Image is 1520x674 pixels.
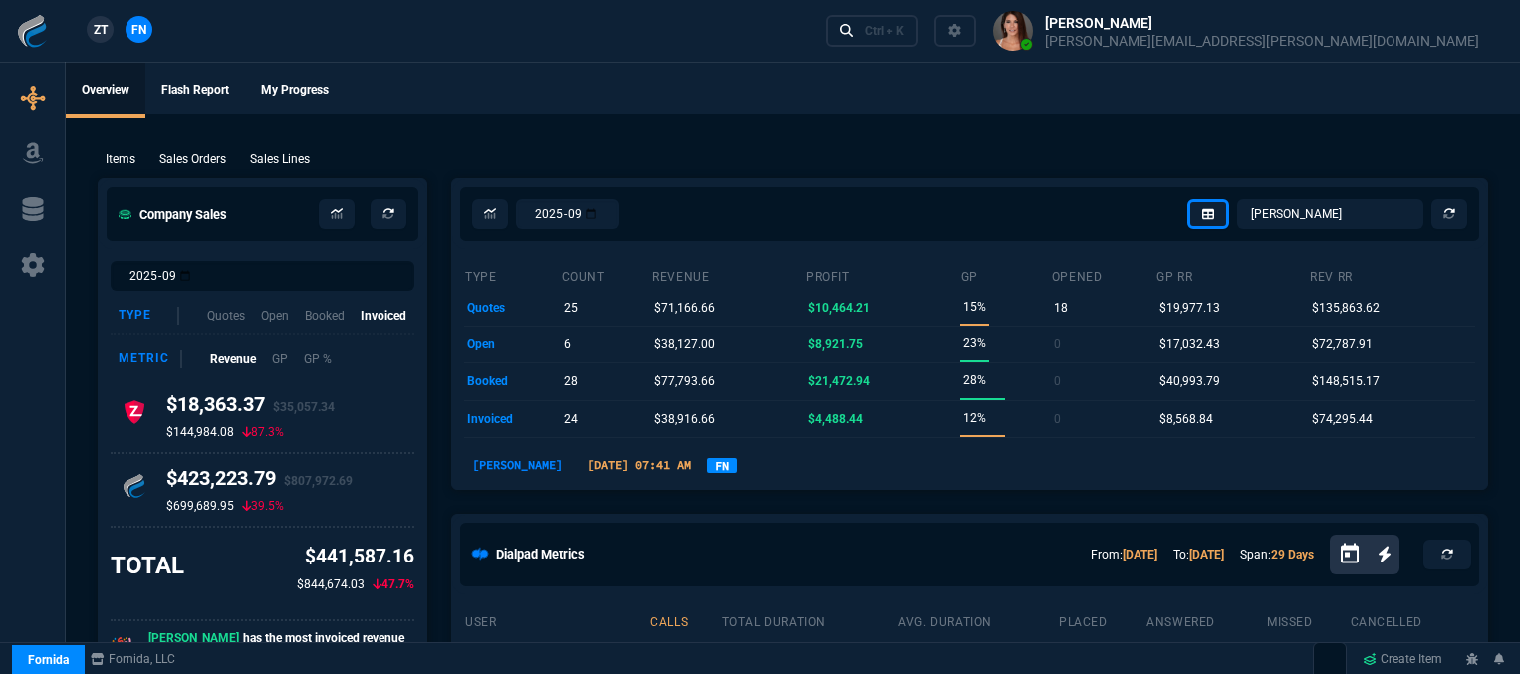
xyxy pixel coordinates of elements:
[963,330,986,357] p: 23%
[1091,546,1157,563] p: From:
[464,606,649,634] th: user
[1159,367,1220,395] p: $40,993.79
[166,466,353,498] h4: $423,223.79
[963,366,986,394] p: 28%
[1159,331,1220,358] p: $17,032.43
[707,458,737,473] a: FN
[148,629,414,665] p: has the most invoiced revenue this month.
[960,261,1051,289] th: GP
[66,63,145,118] a: Overview
[284,474,353,488] span: $807,972.69
[111,633,132,661] p: 🎉
[464,400,561,437] td: invoiced
[297,575,365,593] p: $844,674.03
[1145,606,1266,634] th: answered
[579,456,699,474] p: [DATE] 07:41 AM
[207,307,245,325] p: Quotes
[94,21,108,39] span: ZT
[1054,367,1061,395] p: 0
[245,63,345,118] a: My Progress
[304,350,332,368] p: GP %
[561,261,652,289] th: count
[1266,606,1350,634] th: missed
[464,326,561,362] td: open
[467,637,646,665] p: [PERSON_NAME]
[564,331,571,358] p: 6
[119,307,179,325] div: Type
[119,350,182,368] div: Metric
[148,631,239,647] span: [PERSON_NAME]
[865,23,904,39] div: Ctrl + K
[1353,637,1472,665] p: 192
[464,456,571,474] p: [PERSON_NAME]
[649,606,720,634] th: calls
[272,350,288,368] p: GP
[273,400,335,414] span: $35,057.34
[496,545,585,563] h5: Dialpad Metrics
[373,575,414,593] p: 47.7%
[210,350,256,368] p: Revenue
[1309,261,1475,289] th: Rev RR
[1355,644,1450,674] a: Create Item
[1312,331,1373,358] p: $72,787.91
[963,404,986,432] p: 12%
[805,261,960,289] th: Profit
[963,293,986,321] p: 15%
[1271,548,1314,562] a: 29 Days
[464,363,561,400] td: booked
[724,637,894,665] p: 8h 19m
[654,367,715,395] p: $77,793.66
[564,405,578,433] p: 24
[1240,546,1314,563] p: Span:
[166,392,335,424] h4: $18,363.37
[654,405,715,433] p: $38,916.66
[85,650,181,668] a: msbcCompanyName
[564,294,578,322] p: 25
[1173,546,1224,563] p: To:
[1058,606,1145,634] th: placed
[145,63,245,118] a: Flash Report
[808,405,863,433] p: $4,488.44
[1159,294,1220,322] p: $19,977.13
[1312,294,1380,322] p: $135,863.62
[305,307,345,325] p: Booked
[119,205,227,224] h5: Company Sales
[1350,606,1476,634] th: cancelled
[1155,261,1309,289] th: GP RR
[1123,548,1157,562] a: [DATE]
[111,551,184,580] h3: TOTAL
[1189,548,1224,562] a: [DATE]
[1338,540,1378,568] button: Open calendar
[242,498,284,514] p: 39.5%
[808,367,870,395] p: $21,472.94
[242,424,284,440] p: 87.3%
[808,331,863,358] p: $8,921.75
[1054,405,1061,433] p: 0
[808,294,870,322] p: $10,464.21
[1148,637,1262,665] p: 9
[654,294,715,322] p: $71,166.66
[106,150,135,168] p: Items
[166,498,234,514] p: $699,689.95
[721,606,898,634] th: total duration
[464,261,561,289] th: type
[1312,367,1380,395] p: $148,515.17
[1051,261,1156,289] th: opened
[1312,405,1373,433] p: $74,295.44
[652,637,717,665] p: 894
[261,307,289,325] p: Open
[897,606,1058,634] th: avg. duration
[1054,331,1061,358] p: 0
[131,21,146,39] span: FN
[361,307,406,325] p: Invoiced
[654,331,715,358] p: $38,127.00
[464,289,561,326] td: quotes
[1159,405,1213,433] p: $8,568.84
[900,637,1054,665] p: 44s
[564,367,578,395] p: 28
[297,543,414,571] p: $441,587.16
[1054,294,1068,322] p: 18
[1269,637,1346,665] p: 4
[651,261,805,289] th: revenue
[166,424,234,440] p: $144,984.08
